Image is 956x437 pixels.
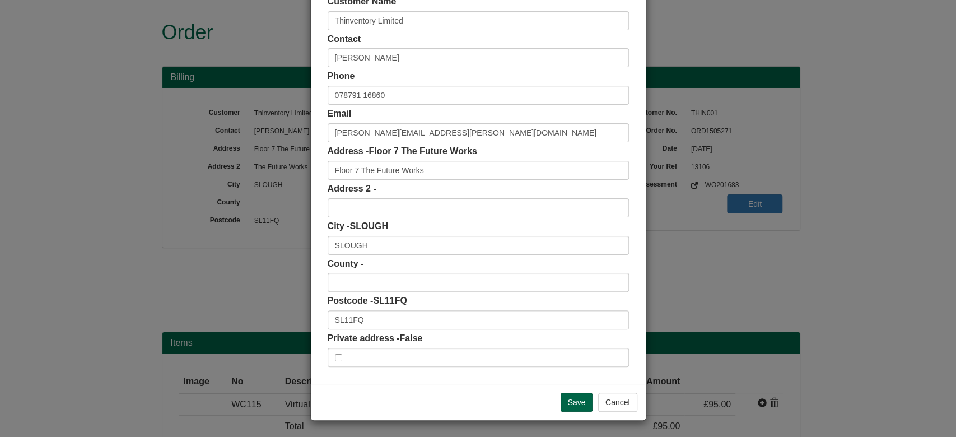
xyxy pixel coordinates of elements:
label: Address 2 - [328,183,376,196]
span: False [399,333,422,343]
label: Email [328,108,352,120]
button: Cancel [598,393,637,412]
label: County - [328,258,364,271]
label: Private address - [328,332,423,345]
label: Phone [328,70,355,83]
label: City - [328,220,388,233]
label: Address - [328,145,477,158]
label: Contact [328,33,361,46]
span: SLOUGH [350,221,388,231]
input: Save [561,393,593,412]
span: Floor 7 The Future Works [369,146,477,156]
span: SL11FQ [373,296,407,305]
label: Postcode - [328,295,407,308]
